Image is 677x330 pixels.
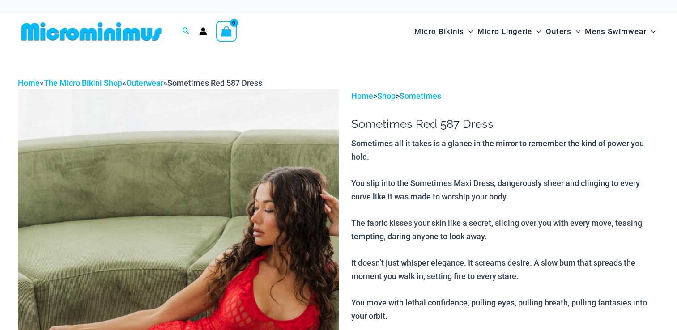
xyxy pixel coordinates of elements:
a: View Shopping Cart, empty [216,21,237,42]
span: Sometimes Red 587 Dress [167,78,262,88]
a: Account icon link [199,27,207,35]
a: Shop [377,91,396,101]
span: Menu Toggle [532,20,541,43]
a: Micro BikinisMenu ToggleMenu Toggle [412,18,475,45]
nav: Site Navigation [411,17,659,47]
span: Micro Lingerie [477,20,532,43]
span: Micro Bikinis [414,20,464,43]
span: Mens Swimwear [585,20,647,43]
a: Sometimes [400,91,441,101]
img: MM SHOP LOGO FLAT [18,21,165,42]
p: > > [351,89,659,103]
span: Menu Toggle [571,20,580,43]
span: Menu Toggle [647,20,656,43]
a: Outerwear [126,78,163,88]
a: Search icon link [182,26,190,37]
a: OutersMenu ToggleMenu Toggle [544,18,583,45]
a: Micro LingerieMenu ToggleMenu Toggle [475,18,543,45]
a: Mens SwimwearMenu ToggleMenu Toggle [583,18,658,45]
h1: Sometimes Red 587 Dress [351,117,659,131]
span: » » » [18,78,262,88]
a: Home [351,91,373,101]
span: Menu Toggle [464,20,473,43]
span: Outers [546,20,571,43]
a: Home [18,78,40,88]
a: The Micro Bikini Shop [44,78,122,88]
